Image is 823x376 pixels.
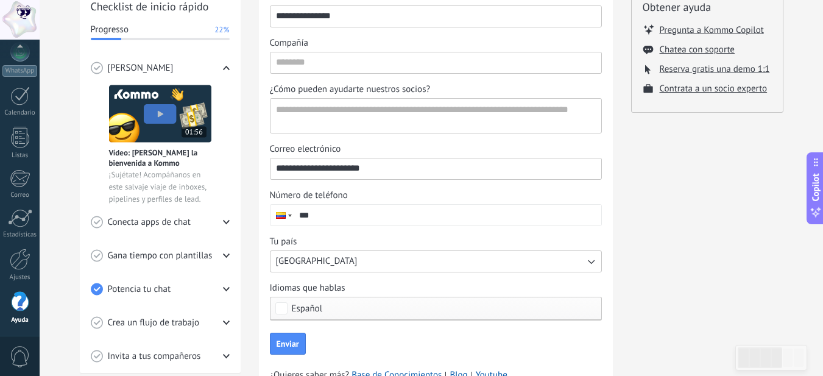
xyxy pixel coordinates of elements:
[270,6,601,26] input: Nombre
[2,274,38,282] div: Ajustes
[660,83,768,94] button: Contrata a un socio experto
[270,236,297,248] span: Tu país
[108,250,213,262] span: Gana tiempo con plantillas
[270,37,308,49] span: Compañía
[294,205,601,225] input: Número de teléfono
[810,173,822,201] span: Copilot
[660,63,770,75] button: Reserva gratis una demo 1:1
[108,216,191,229] span: Conecta apps de chat
[660,24,764,36] button: Pregunta a Kommo Copilot
[270,250,602,272] button: Tu país
[108,283,171,296] span: Potencia tu chat
[270,83,431,96] span: ¿Cómo pueden ayudarte nuestros socios?
[270,52,601,72] input: Compañía
[2,316,38,324] div: Ayuda
[214,24,229,36] span: 22%
[2,109,38,117] div: Calendario
[276,255,358,268] span: [GEOGRAPHIC_DATA]
[2,191,38,199] div: Correo
[2,152,38,160] div: Listas
[109,147,211,168] span: Vídeo: [PERSON_NAME] la bienvenida a Kommo
[270,143,341,155] span: Correo electrónico
[277,339,299,348] span: Enviar
[270,190,348,202] span: Número de teléfono
[2,65,37,77] div: WhatsApp
[660,44,735,55] button: Chatea con soporte
[270,282,345,294] span: Idiomas que hablas
[108,62,174,74] span: [PERSON_NAME]
[270,99,599,133] textarea: ¿Cómo pueden ayudarte nuestros socios?
[108,317,200,329] span: Crea un flujo de trabajo
[109,85,211,143] img: Meet video
[91,24,129,36] span: Progresso
[270,333,306,355] button: Enviar
[109,169,211,205] span: ¡Sujétate! Acompáñanos en este salvaje viaje de inboxes, pipelines y perfiles de lead.
[270,158,601,178] input: Correo electrónico
[2,231,38,239] div: Estadísticas
[108,350,201,363] span: Invita a tus compañeros
[270,205,294,225] div: Colombia: + 57
[292,304,323,313] span: Español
